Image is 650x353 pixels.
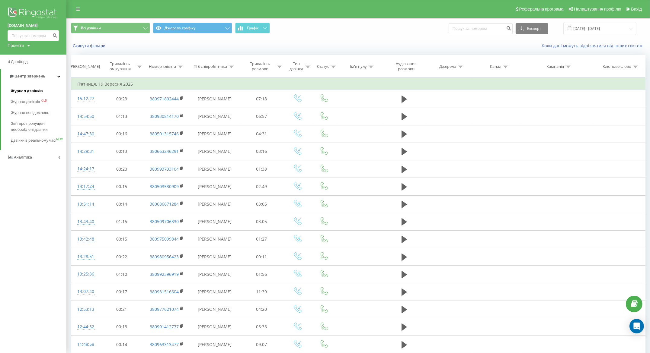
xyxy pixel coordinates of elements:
td: П’ятниця, 19 Вересня 2025 [71,78,645,90]
div: Статус [317,64,329,69]
div: 13:51:14 [77,198,93,210]
input: Пошук за номером [8,30,59,41]
div: Проекти [8,43,24,49]
td: [PERSON_NAME] [190,301,239,318]
td: [PERSON_NAME] [190,248,239,266]
span: Дзвінки в реальному часі [11,137,56,143]
div: Open Intercom Messenger [629,319,644,333]
a: Журнал дзвінків [11,86,66,96]
a: 380991412777 [150,324,179,329]
div: 12:44:52 [77,321,93,333]
td: 01:13 [99,108,144,125]
a: Дзвінки в реальному часіNEW [11,135,66,146]
td: 01:10 [99,266,144,283]
td: 00:23 [99,90,144,108]
td: 01:56 [239,266,284,283]
button: Скинути фільтри [71,43,108,49]
td: [PERSON_NAME] [190,266,239,283]
td: 01:27 [239,230,284,248]
a: 380663246291 [150,148,179,154]
td: 00:17 [99,283,144,301]
div: Ключове слово [603,64,631,69]
span: Аналiтика [14,155,32,159]
div: Номер клієнта [149,64,176,69]
div: Джерело [440,64,456,69]
span: Звіт про пропущені необроблені дзвінки [11,121,63,133]
td: [PERSON_NAME] [190,195,239,213]
button: Всі дзвінки [71,23,150,33]
td: [PERSON_NAME] [190,318,239,336]
div: Тривалість розмови [245,61,275,71]
td: 00:13 [99,318,144,336]
div: 14:24:17 [77,163,93,175]
td: 00:11 [239,248,284,266]
div: Ім'я пулу [350,64,367,69]
td: 00:15 [99,178,144,195]
button: Графік [235,23,270,33]
div: 13:07:40 [77,286,93,298]
span: Журнал повідомлень [11,110,49,116]
div: Кампанія [546,64,564,69]
button: Експорт [516,23,548,34]
div: Тип дзвінка [289,61,304,71]
td: 01:15 [99,213,144,230]
td: [PERSON_NAME] [190,230,239,248]
span: Журнал дзвінків [11,99,40,105]
a: 380975099844 [150,236,179,242]
a: Журнал повідомлень [11,107,66,118]
span: Вихід [631,7,642,11]
div: Аудіозапис розмови [388,61,424,71]
a: [DOMAIN_NAME] [8,23,59,29]
td: 00:16 [99,125,144,143]
span: Реферальна програма [519,7,564,11]
a: 380931516604 [150,289,179,295]
td: 06:57 [239,108,284,125]
div: 13:25:36 [77,268,93,280]
td: 04:31 [239,125,284,143]
div: 13:28:51 [77,251,93,263]
a: 380971892444 [150,96,179,102]
div: 11:48:58 [77,339,93,350]
td: 00:13 [99,143,144,160]
div: 14:28:31 [77,146,93,157]
td: [PERSON_NAME] [190,125,239,143]
a: 380980956423 [150,254,179,260]
a: Журнал дзвінківOLD [11,96,66,107]
span: Центр звернень [14,74,45,78]
a: 380686671284 [150,201,179,207]
a: 380503530909 [150,184,179,189]
a: 380963313477 [150,342,179,347]
span: Налаштування профілю [574,7,621,11]
a: 380993733104 [150,166,179,172]
td: 00:14 [99,195,144,213]
td: 00:20 [99,160,144,178]
a: 380501315746 [150,131,179,137]
td: 00:22 [99,248,144,266]
span: Графік [247,26,259,30]
td: 02:49 [239,178,284,195]
div: 14:17:24 [77,181,93,192]
a: 380930814170 [150,113,179,119]
td: [PERSON_NAME] [190,283,239,301]
td: 03:16 [239,143,284,160]
div: 13:43:40 [77,216,93,228]
a: 380977621074 [150,306,179,312]
td: [PERSON_NAME] [190,160,239,178]
img: Ringostat logo [8,6,59,21]
div: 14:54:50 [77,111,93,122]
td: 00:21 [99,301,144,318]
a: Коли дані можуть відрізнятися вiд інших систем [542,43,645,49]
td: 04:20 [239,301,284,318]
a: 380509706330 [150,219,179,224]
span: Всі дзвінки [81,26,101,30]
td: 05:36 [239,318,284,336]
div: 12:53:13 [77,304,93,315]
td: [PERSON_NAME] [190,143,239,160]
td: 07:18 [239,90,284,108]
input: Пошук за номером [449,23,513,34]
a: 380992396919 [150,271,179,277]
td: 01:38 [239,160,284,178]
a: Центр звернень [1,69,66,84]
div: Канал [490,64,501,69]
div: Тривалість очікування [105,61,135,71]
